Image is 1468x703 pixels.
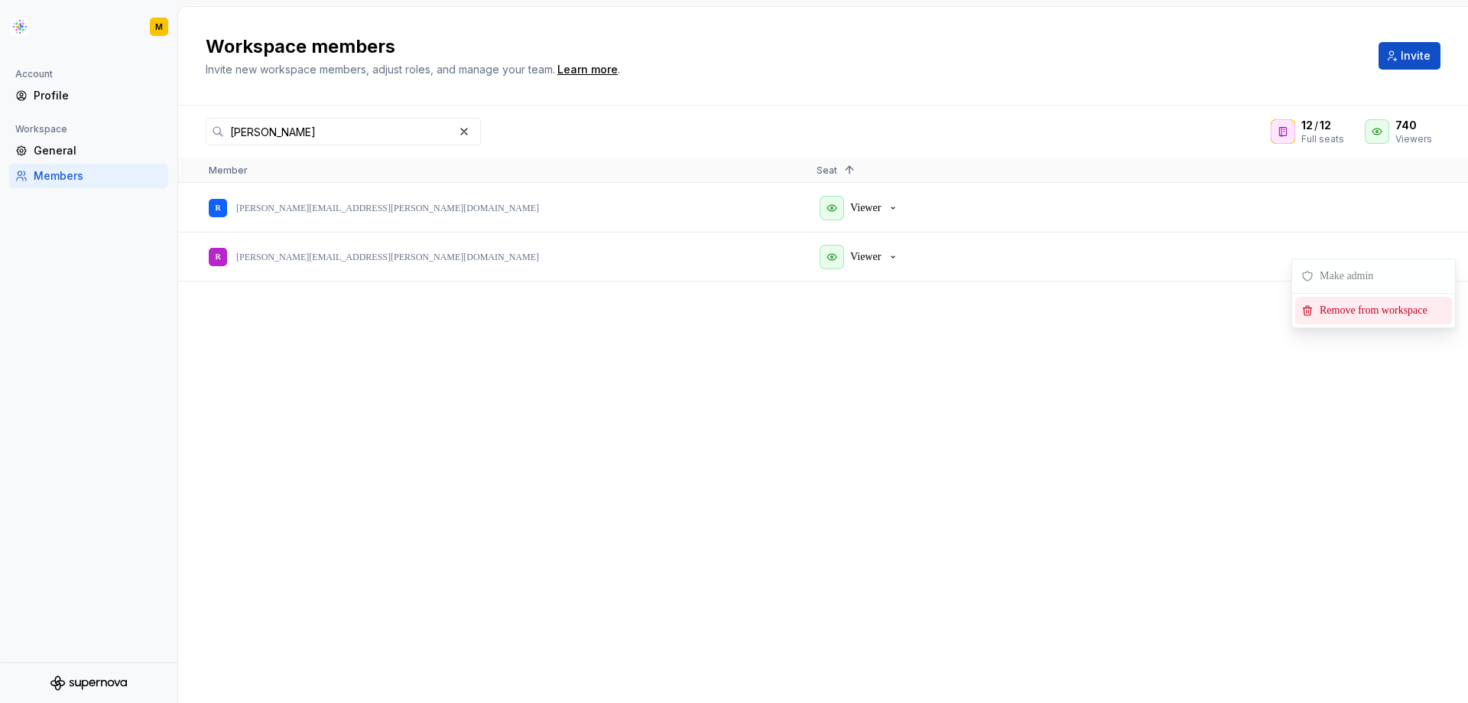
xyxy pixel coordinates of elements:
button: Invite [1379,42,1440,70]
img: b2369ad3-f38c-46c1-b2a2-f2452fdbdcd2.png [11,18,29,36]
div: Context Menu [1291,259,1456,328]
div: R [215,193,220,223]
p: Viewer [850,200,881,216]
div: / [1301,118,1346,133]
span: . [555,64,620,76]
div: Viewers [1395,133,1432,145]
p: [PERSON_NAME][EMAIL_ADDRESS][PERSON_NAME][DOMAIN_NAME] [236,202,539,214]
div: Workspace [9,120,73,138]
div: M [155,21,163,33]
div: General [34,143,162,158]
span: Member [209,164,248,176]
span: Invite new workspace members, adjust roles, and manage your team. [206,63,555,76]
button: M [3,10,174,44]
a: Profile [9,83,168,108]
div: Profile [34,88,162,103]
span: 12 [1301,118,1313,133]
div: R [215,242,220,272]
p: Viewer [850,249,881,265]
input: Search in workspace members... [224,118,453,145]
span: Make admin [1314,262,1385,290]
div: Members [34,168,162,184]
span: Invite [1401,48,1431,63]
div: Full seats [1301,133,1346,145]
button: Viewer [817,242,905,272]
button: Viewer [817,193,905,223]
a: Learn more [557,62,618,77]
span: 740 [1395,118,1417,133]
a: General [9,138,168,163]
span: 12 [1320,118,1331,133]
a: Members [9,164,168,188]
div: Account [9,65,59,83]
h2: Workspace members [206,34,1360,59]
svg: Supernova Logo [50,675,127,691]
span: Remove from workspace [1314,297,1440,324]
span: Seat [817,164,837,176]
p: [PERSON_NAME][EMAIL_ADDRESS][PERSON_NAME][DOMAIN_NAME] [236,251,539,263]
